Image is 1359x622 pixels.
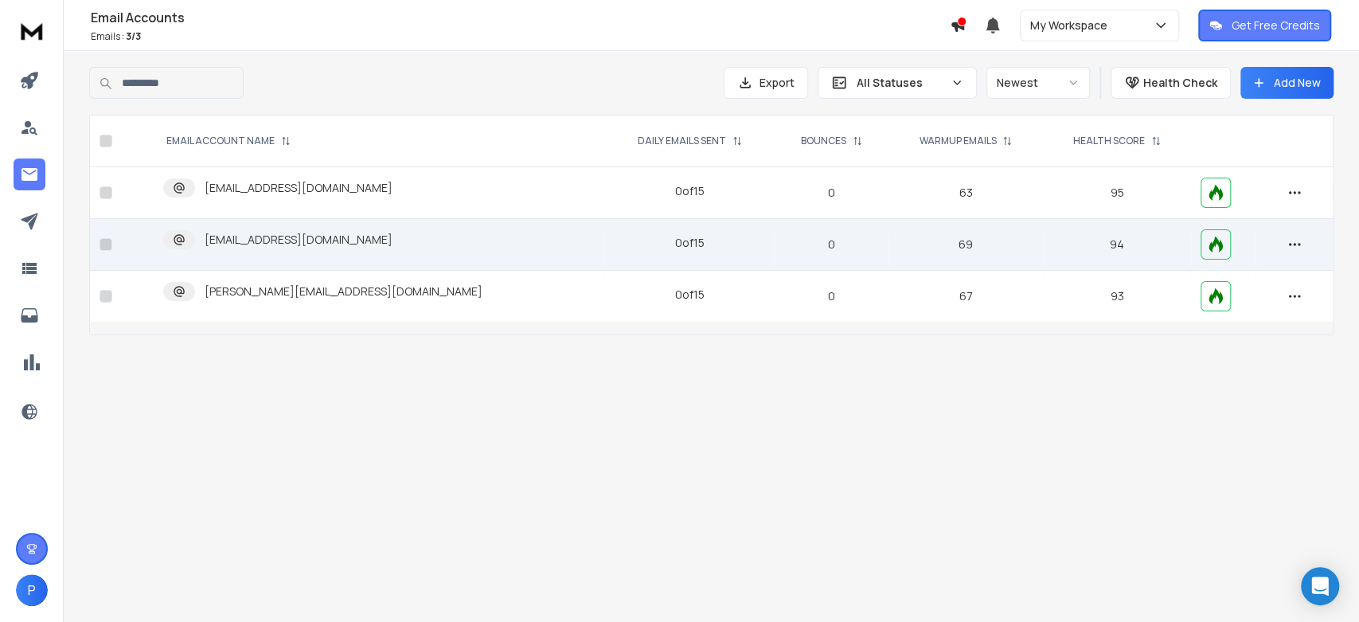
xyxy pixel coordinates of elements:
td: 69 [888,219,1043,271]
td: 94 [1043,219,1191,271]
p: My Workspace [1030,18,1114,33]
p: 0 [784,185,879,201]
p: Health Check [1143,75,1217,91]
p: Emails : [91,30,950,43]
p: 0 [784,288,879,304]
p: 0 [784,237,879,252]
p: BOUNCES [801,135,846,147]
button: Newest [986,67,1090,99]
button: Health Check [1111,67,1231,99]
h1: Email Accounts [91,8,950,27]
p: Get Free Credits [1232,18,1320,33]
p: [EMAIL_ADDRESS][DOMAIN_NAME] [205,232,392,248]
div: 0 of 15 [675,235,705,251]
td: 93 [1043,271,1191,323]
img: logo [16,16,48,45]
div: 0 of 15 [675,183,705,199]
p: WARMUP EMAILS [919,135,996,147]
p: HEALTH SCORE [1073,135,1145,147]
button: Get Free Credits [1198,10,1331,41]
div: Open Intercom Messenger [1301,567,1339,605]
button: Add New [1240,67,1334,99]
td: 67 [888,271,1043,323]
td: 63 [888,167,1043,219]
button: P [16,574,48,606]
p: [EMAIL_ADDRESS][DOMAIN_NAME] [205,180,392,196]
p: All Statuses [857,75,944,91]
td: 95 [1043,167,1191,219]
span: 3 / 3 [126,29,141,43]
p: DAILY EMAILS SENT [638,135,726,147]
div: EMAIL ACCOUNT NAME [166,135,291,147]
button: Export [724,67,808,99]
p: [PERSON_NAME][EMAIL_ADDRESS][DOMAIN_NAME] [205,284,482,299]
div: 0 of 15 [675,287,705,303]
